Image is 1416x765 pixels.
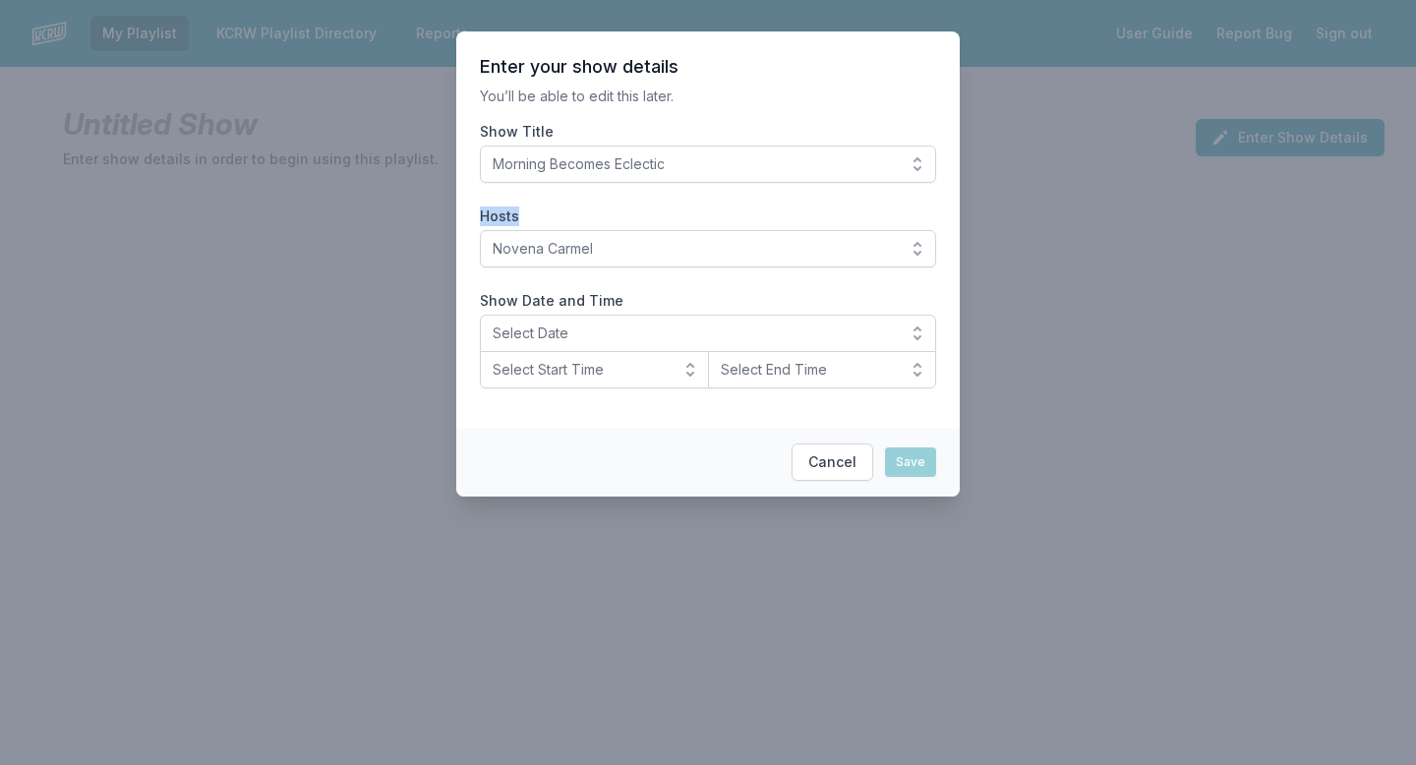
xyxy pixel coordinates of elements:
header: Enter your show details [480,55,936,79]
button: Novena Carmel [480,230,936,267]
button: Select Date [480,315,936,352]
label: Hosts [480,206,936,226]
legend: Show Date and Time [480,291,623,311]
button: Save [885,447,936,477]
span: Select Start Time [493,360,669,380]
button: Cancel [792,443,873,481]
label: Show Title [480,122,936,142]
p: You’ll be able to edit this later. [480,87,936,106]
span: Morning Becomes Eclectic [493,154,896,174]
button: Select Start Time [480,351,709,388]
button: Select End Time [708,351,937,388]
button: Morning Becomes Eclectic [480,146,936,183]
span: Novena Carmel [493,239,896,259]
span: Select End Time [721,360,897,380]
span: Select Date [493,324,896,343]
